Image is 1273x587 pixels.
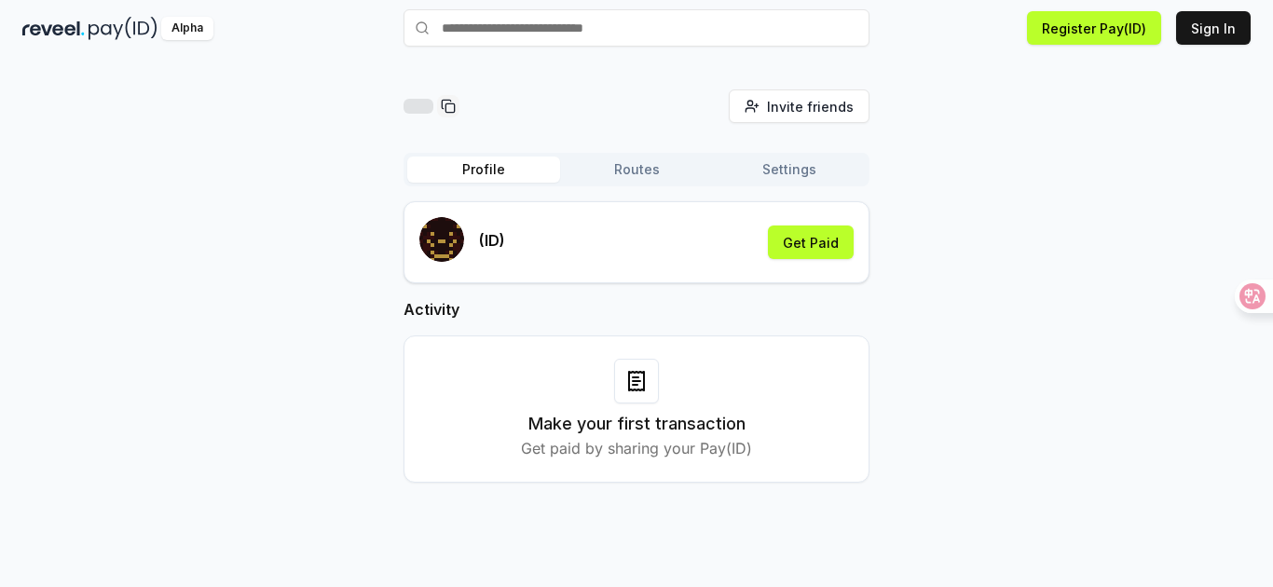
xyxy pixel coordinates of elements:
[767,97,854,116] span: Invite friends
[1027,11,1161,45] button: Register Pay(ID)
[161,17,213,40] div: Alpha
[22,17,85,40] img: reveel_dark
[528,411,746,437] h3: Make your first transaction
[89,17,157,40] img: pay_id
[404,298,869,321] h2: Activity
[1176,11,1251,45] button: Sign In
[407,157,560,183] button: Profile
[560,157,713,183] button: Routes
[713,157,866,183] button: Settings
[521,437,752,459] p: Get paid by sharing your Pay(ID)
[479,229,505,252] p: (ID)
[729,89,869,123] button: Invite friends
[768,225,854,259] button: Get Paid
